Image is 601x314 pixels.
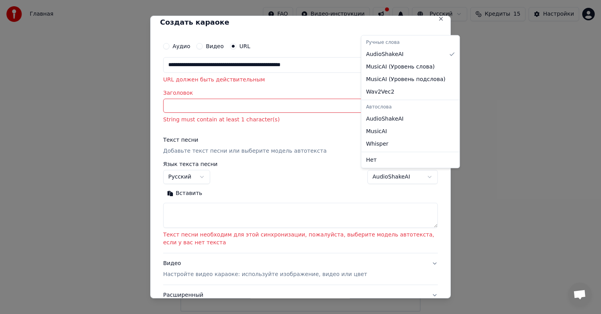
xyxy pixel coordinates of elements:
span: Нет [366,156,376,164]
div: Ручные слова [363,37,458,48]
div: Автослова [363,102,458,113]
span: AudioShakeAI [366,51,403,58]
span: AudioShakeAI [366,115,403,123]
span: Wav2Vec2 [366,88,394,96]
span: MusicAI ( Уровень слова ) [366,63,435,71]
span: Whisper [366,140,388,148]
span: MusicAI ( Уровень подслова ) [366,76,445,83]
span: MusicAI [366,127,387,135]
